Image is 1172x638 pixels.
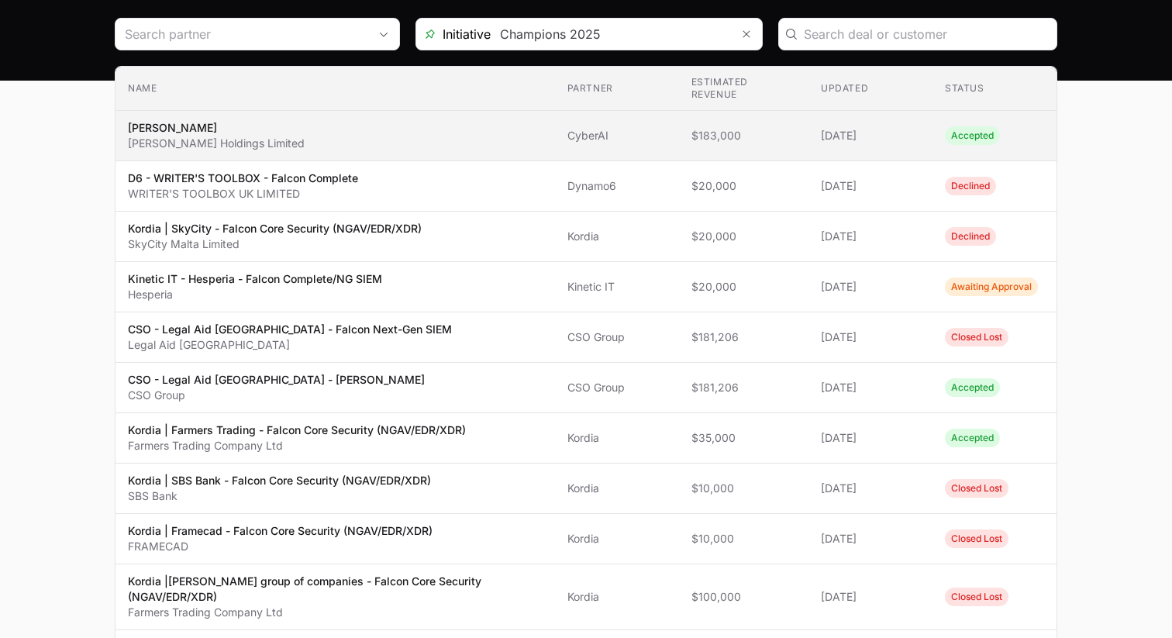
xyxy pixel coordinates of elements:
[128,438,466,453] p: Farmers Trading Company Ltd
[567,531,667,547] span: Kordia
[115,67,555,111] th: Name
[567,589,667,605] span: Kordia
[416,25,491,43] span: Initiative
[567,380,667,395] span: CSO Group
[128,236,422,252] p: SkyCity Malta Limited
[691,589,796,605] span: $100,000
[679,67,808,111] th: Estimated revenue
[491,19,731,50] input: Search initiatives
[932,67,1057,111] th: Status
[804,25,1047,43] input: Search deal or customer
[691,329,796,345] span: $181,206
[731,19,762,50] button: Remove
[821,178,920,194] span: [DATE]
[691,380,796,395] span: $181,206
[128,388,425,403] p: CSO Group
[128,372,425,388] p: CSO - Legal Aid [GEOGRAPHIC_DATA] - [PERSON_NAME]
[128,337,452,353] p: Legal Aid [GEOGRAPHIC_DATA]
[555,67,679,111] th: Partner
[128,322,452,337] p: CSO - Legal Aid [GEOGRAPHIC_DATA] - Falcon Next-Gen SIEM
[128,422,466,438] p: Kordia | Farmers Trading - Falcon Core Security (NGAV/EDR/XDR)
[821,481,920,496] span: [DATE]
[128,605,543,620] p: Farmers Trading Company Ltd
[691,229,796,244] span: $20,000
[567,279,667,295] span: Kinetic IT
[808,67,932,111] th: Updated
[567,329,667,345] span: CSO Group
[567,128,667,143] span: CyberAI
[128,574,543,605] p: Kordia |[PERSON_NAME] group of companies - Falcon Core Security (NGAV/EDR/XDR)
[691,481,796,496] span: $10,000
[128,473,431,488] p: Kordia | SBS Bank - Falcon Core Security (NGAV/EDR/XDR)
[128,186,358,202] p: WRITER'S TOOLBOX UK LIMITED
[691,531,796,547] span: $10,000
[821,229,920,244] span: [DATE]
[128,221,422,236] p: Kordia | SkyCity - Falcon Core Security (NGAV/EDR/XDR)
[691,178,796,194] span: $20,000
[691,430,796,446] span: $35,000
[128,539,433,554] p: FRAMECAD
[821,329,920,345] span: [DATE]
[115,19,368,50] input: Search partner
[821,128,920,143] span: [DATE]
[567,430,667,446] span: Kordia
[128,488,431,504] p: SBS Bank
[567,178,667,194] span: Dynamo6
[821,531,920,547] span: [DATE]
[128,136,305,151] p: [PERSON_NAME] Holdings Limited
[821,380,920,395] span: [DATE]
[691,279,796,295] span: $20,000
[128,120,305,136] p: [PERSON_NAME]
[128,523,433,539] p: Kordia | Framecad - Falcon Core Security (NGAV/EDR/XDR)
[821,279,920,295] span: [DATE]
[128,171,358,186] p: D6 - WRITER'S TOOLBOX - Falcon Complete
[691,128,796,143] span: $183,000
[368,19,399,50] div: Open
[567,229,667,244] span: Kordia
[567,481,667,496] span: Kordia
[821,589,920,605] span: [DATE]
[128,287,382,302] p: Hesperia
[821,430,920,446] span: [DATE]
[128,271,382,287] p: Kinetic IT - Hesperia - Falcon Complete/NG SIEM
